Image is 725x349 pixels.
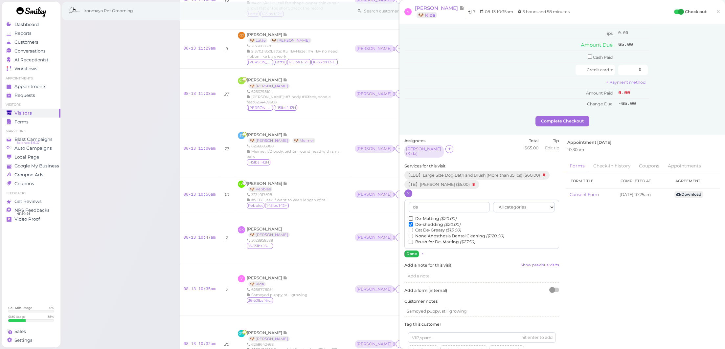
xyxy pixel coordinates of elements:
a: Sales [2,327,60,336]
a: 08-13 10:56am [184,192,216,197]
span: NPS Feedbacks [14,207,50,213]
span: Edit tip [545,145,559,150]
div: 6266776054 [247,287,307,292]
span: #5 TBF , ask if want to keep length of tail [251,198,328,202]
span: GW [238,330,245,337]
th: Form title [566,173,616,189]
div: [PERSON_NAME] ( [PERSON_NAME] ) [356,235,393,240]
span: Note [283,275,287,280]
a: Dashboard [2,20,60,29]
a: 08-13 11:00am [184,146,216,151]
td: 0.00 [617,28,649,39]
span: Conversations [14,48,46,54]
label: Tag this customer [404,321,559,327]
div: [PERSON_NAME] ( Kida ) [406,147,442,156]
span: Sales [14,329,26,334]
li: 5 hours and 58 minutes [516,9,571,15]
button: Done [404,251,419,257]
a: 08-13 11:29am [184,46,216,51]
div: $65.00 [525,145,538,151]
a: 🐶 Latte [248,38,267,43]
span: Note [283,330,287,335]
i: 77 [224,146,229,151]
i: 7 [226,287,228,292]
label: None Anesthesia Dental Cleaning [409,233,504,239]
span: Balance: $16.37 [16,140,40,145]
span: Note [283,132,287,137]
span: Coupons [14,181,34,186]
span: LW [238,181,245,188]
span: Customers [14,39,38,45]
div: [PERSON_NAME] ([PERSON_NAME]) [355,340,396,349]
label: Cat De-Greasy [409,227,461,233]
span: Requests [14,93,35,98]
a: [PERSON_NAME] 🐶 [PERSON_NAME] [247,77,293,88]
span: Credit card [587,67,609,72]
span: [PERSON_NAME] [247,330,283,335]
a: NPS Feedbacks NPS® 95 [2,206,60,215]
label: Services for this visit [404,163,559,169]
span: Auto Campaigns [14,145,52,151]
a: [PERSON_NAME] 🐶 [PERSON_NAME] [247,330,293,341]
li: Appointments [2,76,60,81]
span: × [716,7,720,16]
label: Brush for De-Matting [409,239,475,245]
span: Visitors [14,110,32,116]
a: [PERSON_NAME] 🐶 Kida [415,5,466,19]
div: 6263798104 [247,89,347,94]
a: Requests [2,91,60,100]
div: 38 % [48,315,54,319]
span: NPS® 95 [16,211,30,216]
a: 🐶 [PERSON_NAME] [248,83,290,89]
td: 65.00 [617,39,649,51]
span: Samoyed puppy, still growing [251,293,307,297]
span: 1-15lbs 1-12H [247,159,270,165]
span: Amount Due [581,42,613,48]
span: Note [459,5,464,11]
i: 10 [225,192,229,197]
span: Settings [14,338,33,343]
td: [DATE] 10:25am [616,189,670,201]
span: 2137031850Latte: #5, TBFHazel: #4 TBF no need ribbon like Lia's work [247,49,338,59]
span: Amount Paid [586,91,613,96]
span: [PERSON_NAME] [247,181,283,186]
label: Appointment [DATE] [567,140,611,145]
label: Add a form (internal) [404,288,559,294]
a: Forms [566,159,589,173]
a: [PERSON_NAME] 🐶 [PERSON_NAME] 🐶 Meimei [247,132,319,143]
a: Show previous visits [521,262,559,268]
span: Dashboard [14,22,39,27]
label: De-shedding [409,222,461,228]
a: Groupon Ads [2,170,60,179]
div: [PERSON_NAME] (Kida) [355,285,396,294]
a: 🐶 [PERSON_NAME] [248,138,290,143]
span: Latte [274,59,286,65]
span: CK [238,226,245,233]
span: [PERSON_NAME] [415,5,459,11]
a: Settings [2,336,60,345]
td: -65.00 [617,98,649,109]
a: Customers [2,38,60,47]
span: AI Receptionist [14,57,48,63]
a: AI Receptionist [2,55,60,64]
a: Reports [2,29,60,38]
input: VIP,spam [408,332,556,343]
a: Check-in history [589,159,634,173]
a: + Payment method [606,80,646,85]
span: [PERSON_NAME] [247,275,283,280]
i: 27 [224,92,229,97]
li: 08-13 10:35am [478,9,515,15]
div: 0 % [49,306,54,310]
span: Appointments [14,84,46,89]
a: [PERSON_NAME] 🐶 Kida [247,275,287,286]
span: [PERSON_NAME]: #7 body #10face, poodle feet6264459608 [247,95,331,104]
label: Assignees [404,138,425,144]
label: Check out [685,9,707,15]
a: Visitors [2,109,60,118]
a: Video Proof [2,215,60,224]
span: Pebbles [247,203,264,208]
span: Molly [247,105,273,111]
input: De-Matting ($20.00) [409,216,413,221]
label: Add a note for this visit [404,262,559,268]
a: [PERSON_NAME] 🐶 Pebbles [247,181,287,192]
